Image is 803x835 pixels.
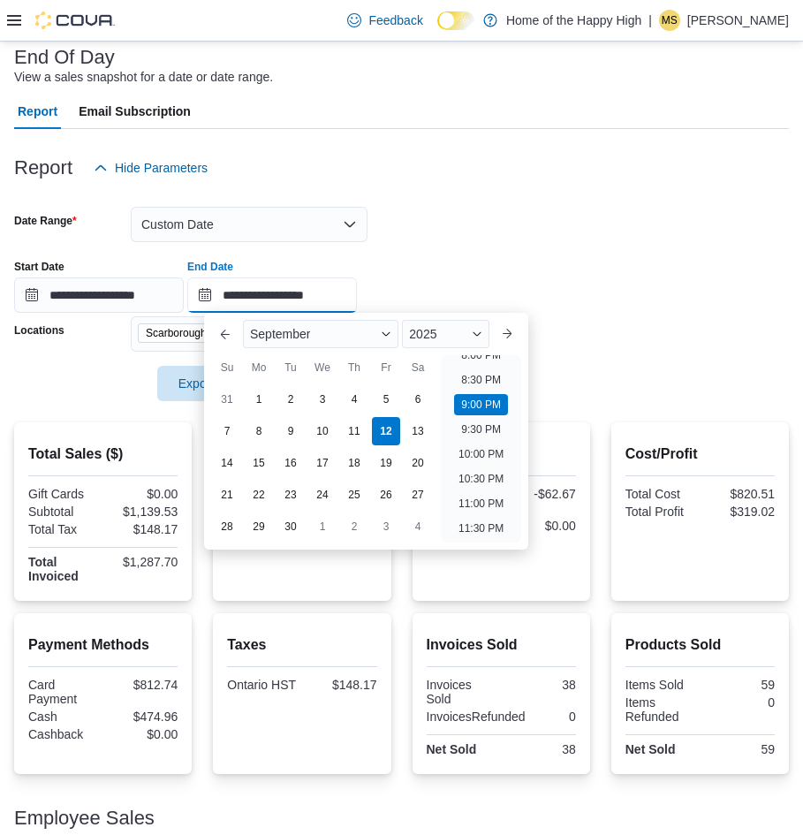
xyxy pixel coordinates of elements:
[14,277,184,313] input: Press the down key to open a popover containing a calendar.
[372,481,400,509] div: day-26
[504,678,576,692] div: 38
[28,555,79,583] strong: Total Invoiced
[404,512,432,541] div: day-4
[243,320,398,348] div: Button. Open the month selector. September is currently selected.
[703,695,775,710] div: 0
[340,3,429,38] a: Feedback
[79,94,191,129] span: Email Subscription
[245,417,273,445] div: day-8
[308,481,337,509] div: day-24
[213,353,241,382] div: Su
[213,385,241,414] div: day-31
[14,260,64,274] label: Start Date
[404,481,432,509] div: day-27
[625,444,775,465] h2: Cost/Profit
[454,394,508,415] li: 9:00 PM
[146,324,284,342] span: Scarborough - Cliffside - Friendly Stranger
[107,522,178,536] div: $148.17
[14,47,115,68] h3: End Of Day
[625,678,697,692] div: Items Sold
[441,355,521,543] ul: Time
[107,678,178,692] div: $812.74
[451,493,511,514] li: 11:00 PM
[372,512,400,541] div: day-3
[372,385,400,414] div: day-5
[227,634,376,656] h2: Taxes
[506,10,641,31] p: Home of the Happy High
[28,487,100,501] div: Gift Cards
[35,11,115,29] img: Cova
[168,366,246,401] span: Export
[107,505,178,519] div: $1,139.53
[427,742,477,756] strong: Net Sold
[250,327,310,341] span: September
[437,30,438,31] span: Dark Mode
[454,345,508,366] li: 8:00 PM
[703,487,775,501] div: $820.51
[625,742,676,756] strong: Net Sold
[245,512,273,541] div: day-29
[157,366,256,401] button: Export
[409,327,436,341] span: 2025
[187,260,233,274] label: End Date
[625,695,697,724] div: Items Refunded
[14,323,64,338] label: Locations
[493,320,521,348] button: Next month
[372,417,400,445] div: day-12
[211,320,239,348] button: Previous Month
[107,555,178,569] div: $1,287.70
[437,11,474,30] input: Dark Mode
[340,512,368,541] div: day-2
[277,385,305,414] div: day-2
[404,353,432,382] div: Sa
[703,678,775,692] div: 59
[340,449,368,477] div: day-18
[107,487,178,501] div: $0.00
[625,505,697,519] div: Total Profit
[454,369,508,391] li: 8:30 PM
[404,385,432,414] div: day-6
[506,519,576,533] div: $0.00
[187,277,357,313] input: Press the down key to enter a popover containing a calendar. Press the escape key to close the po...
[340,481,368,509] div: day-25
[28,444,178,465] h2: Total Sales ($)
[115,159,208,177] span: Hide Parameters
[213,449,241,477] div: day-14
[703,742,775,756] div: 59
[14,808,155,829] h3: Employee Sales
[277,353,305,382] div: Tu
[28,634,178,656] h2: Payment Methods
[213,481,241,509] div: day-21
[404,449,432,477] div: day-20
[454,419,508,440] li: 9:30 PM
[504,487,576,501] div: -$62.67
[18,94,57,129] span: Report
[308,417,337,445] div: day-10
[28,727,100,741] div: Cashback
[662,10,678,31] span: MS
[28,678,100,706] div: Card Payment
[245,481,273,509] div: day-22
[648,10,652,31] p: |
[213,417,241,445] div: day-7
[427,710,526,724] div: InvoicesRefunded
[625,634,775,656] h2: Products Sold
[14,68,273,87] div: View a sales snapshot for a date or date range.
[340,417,368,445] div: day-11
[87,150,215,186] button: Hide Parameters
[306,678,377,692] div: $148.17
[625,487,697,501] div: Total Cost
[14,157,72,178] h3: Report
[687,10,789,31] p: [PERSON_NAME]
[703,505,775,519] div: $319.02
[402,320,489,348] div: Button. Open the year selector. 2025 is currently selected.
[138,323,306,343] span: Scarborough - Cliffside - Friendly Stranger
[277,417,305,445] div: day-9
[427,678,498,706] div: Invoices Sold
[245,353,273,382] div: Mo
[245,385,273,414] div: day-1
[340,353,368,382] div: Th
[277,481,305,509] div: day-23
[308,353,337,382] div: We
[659,10,680,31] div: Matthew Sanchez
